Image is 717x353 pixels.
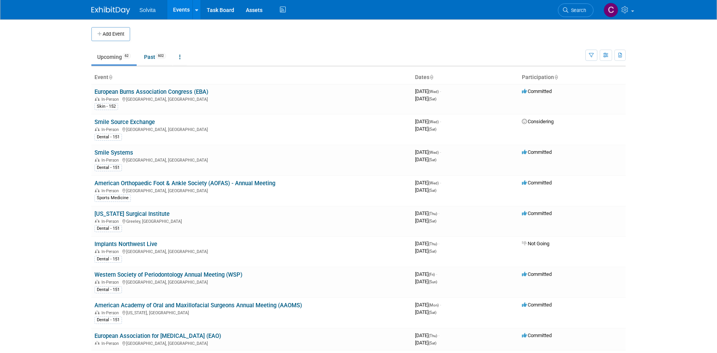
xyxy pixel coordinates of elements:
span: Committed [522,332,552,338]
span: - [440,149,441,155]
span: [DATE] [415,241,439,246]
span: In-Person [101,341,121,346]
div: Dental - 151 [94,134,122,141]
div: [GEOGRAPHIC_DATA], [GEOGRAPHIC_DATA] [94,126,409,132]
img: ExhibitDay [91,7,130,14]
span: In-Person [101,97,121,102]
div: [GEOGRAPHIC_DATA], [GEOGRAPHIC_DATA] [94,340,409,346]
img: In-Person Event [95,97,99,101]
div: Dental - 151 [94,317,122,324]
div: Skin - 152 [94,103,118,110]
span: (Wed) [429,120,439,124]
span: (Wed) [429,181,439,185]
span: 62 [122,53,131,59]
span: Search [568,7,586,13]
span: [DATE] [415,340,436,346]
a: Past602 [138,50,172,64]
span: Solvita [139,7,156,13]
div: [GEOGRAPHIC_DATA], [GEOGRAPHIC_DATA] [94,187,409,193]
span: - [440,302,441,308]
span: (Fri) [429,272,435,277]
span: [DATE] [415,157,436,162]
span: - [440,119,441,124]
span: - [438,241,439,246]
span: - [438,210,439,216]
div: [US_STATE], [GEOGRAPHIC_DATA] [94,309,409,315]
img: Cindy Miller [604,3,618,17]
img: In-Person Event [95,249,99,253]
span: In-Person [101,249,121,254]
a: Sort by Start Date [429,74,433,80]
div: Greeley, [GEOGRAPHIC_DATA] [94,218,409,224]
span: In-Person [101,158,121,163]
span: [DATE] [415,149,441,155]
span: Committed [522,88,552,94]
span: Committed [522,210,552,216]
a: European Association for [MEDICAL_DATA] (EAO) [94,332,221,339]
span: (Sat) [429,249,436,253]
span: [DATE] [415,302,441,308]
span: In-Person [101,188,121,193]
img: In-Person Event [95,158,99,162]
a: Sort by Event Name [108,74,112,80]
span: Committed [522,180,552,186]
img: In-Person Event [95,219,99,223]
span: [DATE] [415,96,436,102]
span: - [440,88,441,94]
button: Add Event [91,27,130,41]
span: (Sat) [429,158,436,162]
a: Implants Northwest Live [94,241,157,248]
span: In-Person [101,280,121,285]
span: [DATE] [415,180,441,186]
span: Not Going [522,241,549,246]
span: [DATE] [415,218,436,224]
span: [DATE] [415,271,437,277]
div: [GEOGRAPHIC_DATA], [GEOGRAPHIC_DATA] [94,157,409,163]
span: [DATE] [415,332,439,338]
img: In-Person Event [95,188,99,192]
span: (Mon) [429,303,439,307]
th: Participation [519,71,626,84]
a: Smile Systems [94,149,133,156]
img: In-Person Event [95,280,99,284]
span: Considering [522,119,554,124]
span: Committed [522,271,552,277]
span: (Sat) [429,97,436,101]
span: (Sat) [429,341,436,345]
span: In-Person [101,310,121,315]
div: Dental - 151 [94,286,122,293]
span: (Thu) [429,212,437,216]
span: 602 [156,53,166,59]
a: Smile Source Exchange [94,119,155,126]
span: Committed [522,302,552,308]
a: Search [558,3,593,17]
span: [DATE] [415,88,441,94]
span: [DATE] [415,126,436,132]
span: [DATE] [415,309,436,315]
a: Upcoming62 [91,50,137,64]
a: Western Society of Periodontology Annual Meeting (WSP) [94,271,242,278]
span: Committed [522,149,552,155]
th: Dates [412,71,519,84]
div: [GEOGRAPHIC_DATA], [GEOGRAPHIC_DATA] [94,279,409,285]
span: [DATE] [415,248,436,254]
a: American Academy of Oral and Maxillofacial Surgeons Annual Meeting (AAOMS) [94,302,302,309]
a: American Orthopaedic Foot & Ankle Society (AOFAS) - Annual Meeting [94,180,275,187]
div: Dental - 151 [94,225,122,232]
img: In-Person Event [95,341,99,345]
a: Sort by Participation Type [554,74,558,80]
span: (Wed) [429,90,439,94]
a: [US_STATE] Surgical Institute [94,210,170,217]
div: Dental - 151 [94,256,122,263]
span: (Sun) [429,280,437,284]
span: [DATE] [415,119,441,124]
span: [DATE] [415,279,437,284]
img: In-Person Event [95,310,99,314]
div: [GEOGRAPHIC_DATA], [GEOGRAPHIC_DATA] [94,248,409,254]
span: (Wed) [429,150,439,155]
span: [DATE] [415,187,436,193]
th: Event [91,71,412,84]
span: - [438,332,439,338]
span: (Thu) [429,242,437,246]
div: Sports Medicine [94,195,131,201]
